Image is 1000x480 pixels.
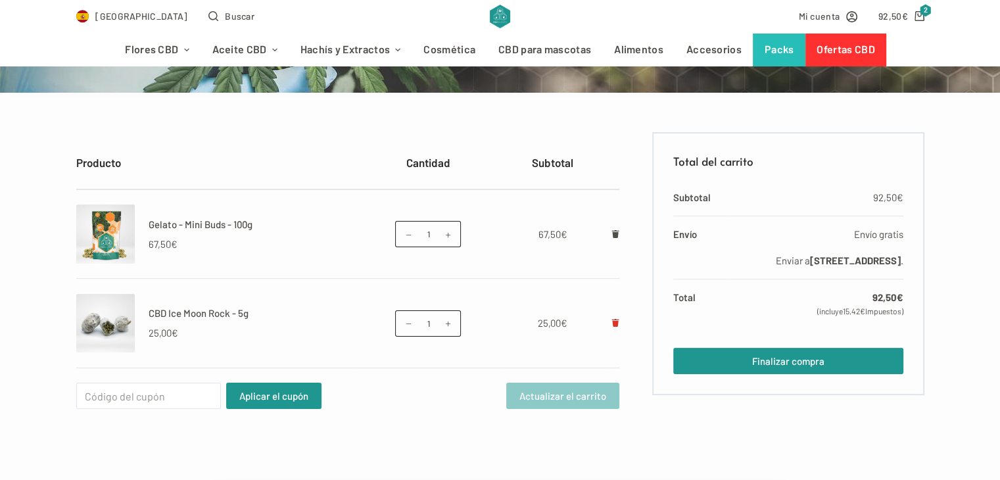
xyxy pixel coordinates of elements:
button: Abrir formulario de búsqueda [208,9,254,24]
button: Aplicar el cupón [226,383,321,409]
label: Envío gratis [737,226,903,243]
span: [GEOGRAPHIC_DATA] [95,9,187,24]
img: CBD Alchemy [490,5,510,28]
a: Select Country [76,9,188,24]
p: Enviar a . [737,252,903,269]
a: Finalizar compra [673,348,903,374]
span: Mi cuenta [798,9,840,24]
strong: [STREET_ADDRESS] [810,254,901,266]
a: Eliminar Gelato - Mini Buds - 100g del carrito [611,228,619,240]
a: Ofertas CBD [805,34,886,66]
input: Cantidad de productos [395,310,461,337]
bdi: 25,00 [149,327,178,339]
span: € [897,291,903,303]
span: 2 [920,4,932,16]
a: Cosmética [412,34,487,66]
a: Eliminar CBD Ice Moon Rock - 5g del carrito [611,317,619,329]
th: Subtotal [501,137,605,189]
a: CBD para mascotas [487,34,603,66]
nav: Menú de cabecera [114,34,886,66]
span: € [901,11,907,22]
a: CBD Ice Moon Rock - 5g [149,307,249,319]
input: Cantidad de productos [395,221,461,247]
bdi: 67,50 [149,238,178,250]
a: Packs [753,34,805,66]
th: Subtotal [673,180,730,216]
a: Accesorios [675,34,753,66]
a: Gelato - Mini Buds - 100g [149,218,252,230]
h2: Total del carrito [673,153,903,170]
span: 15,42 [843,306,865,316]
bdi: 92,50 [873,191,903,203]
a: Mi cuenta [798,9,857,24]
th: Envío [673,216,730,279]
a: Flores CBD [114,34,201,66]
a: Aceite CBD [201,34,289,66]
bdi: 25,00 [538,317,567,329]
bdi: 92,50 [878,11,908,22]
a: Carro de compra [878,9,924,24]
a: Hachís y Extractos [289,34,412,66]
small: (incluye Impuestos) [737,305,903,318]
a: Alimentos [603,34,675,66]
span: € [561,228,567,240]
span: € [171,238,178,250]
input: Código del cupón [76,383,221,409]
th: Total [673,279,730,328]
span: € [561,317,567,329]
span: € [897,191,903,203]
th: Producto [76,137,356,189]
img: ES Flag [76,10,89,23]
span: Buscar [225,9,254,24]
span: € [172,327,178,339]
bdi: 67,50 [538,228,567,240]
th: Cantidad [356,137,500,189]
span: € [860,306,865,316]
button: Actualizar el carrito [506,383,619,409]
bdi: 92,50 [872,291,903,303]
